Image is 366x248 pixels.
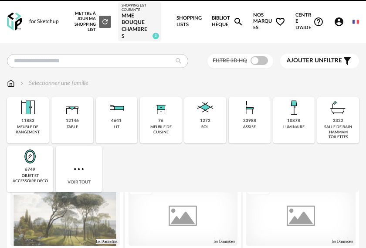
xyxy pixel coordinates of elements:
[67,125,78,129] div: table
[201,125,209,129] div: sol
[56,146,102,192] div: Voir tout
[29,18,59,25] div: for Sketchup
[10,125,46,135] div: meuble de rangement
[158,118,163,124] div: 76
[243,118,256,124] div: 33988
[18,79,25,88] img: svg+xml;base64,PHN2ZyB3aWR0aD0iMTYiIGhlaWdodD0iMTYiIHZpZXdCb3g9IjAgMCAxNiAxNiIgZmlsbD0ibm9uZSIgeG...
[20,146,41,167] img: Miroir.png
[142,125,179,135] div: meuble de cuisine
[328,97,349,118] img: Salle%20de%20bain.png
[111,118,122,124] div: 4641
[287,57,342,65] span: filtre
[114,125,119,129] div: lit
[101,19,109,24] span: Refresh icon
[25,167,35,173] div: 6749
[334,17,348,27] span: Account Circle icon
[334,17,344,27] span: Account Circle icon
[295,12,324,31] span: Centre d'aideHelp Circle Outline icon
[106,97,127,118] img: Literie.png
[122,13,158,40] div: MME BOUQUE chambres
[280,54,359,68] button: Ajouter unfiltre Filter icon
[72,162,86,176] img: more.7b13dc1.svg
[333,118,343,124] div: 2322
[287,58,323,64] span: Ajouter un
[283,97,304,118] img: Luminaire.png
[122,3,158,13] div: Shopping List courante
[152,33,159,39] span: 2
[287,118,300,124] div: 10878
[62,97,83,118] img: Table.png
[7,13,22,31] img: OXP
[18,79,88,88] div: Sélectionner une famille
[213,58,247,63] span: Filtre 3D HQ
[7,79,15,88] img: svg+xml;base64,PHN2ZyB3aWR0aD0iMTYiIGhlaWdodD0iMTciIHZpZXdCb3g9IjAgMCAxNiAxNyIgZmlsbD0ibm9uZSIgeG...
[342,56,352,66] span: Filter icon
[21,118,34,124] div: 11883
[283,125,305,129] div: luminaire
[239,97,260,118] img: Assise.png
[195,97,216,118] img: Sol.png
[243,125,256,129] div: assise
[233,17,244,27] span: Magnify icon
[320,125,356,139] div: salle de bain hammam toilettes
[66,118,79,124] div: 12146
[69,11,111,33] div: Mettre à jour ma Shopping List
[352,19,359,25] img: fr
[150,97,171,118] img: Rangement.png
[10,173,51,183] div: objet et accessoire déco
[275,17,285,27] span: Heart Outline icon
[122,3,158,40] a: Shopping List courante MME BOUQUE chambres 2
[313,17,324,27] span: Help Circle Outline icon
[200,118,210,124] div: 1272
[17,97,38,118] img: Meuble%20de%20rangement.png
